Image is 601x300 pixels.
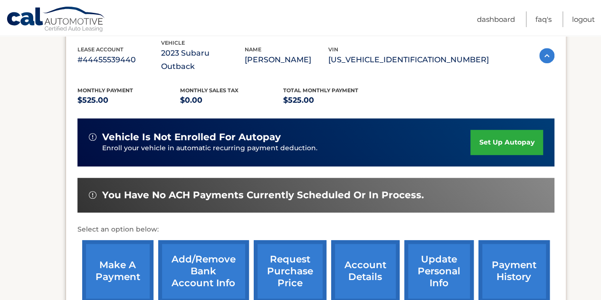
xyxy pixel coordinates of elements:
[102,143,471,154] p: Enroll your vehicle in automatic recurring payment deduction.
[245,46,261,53] span: name
[572,11,595,27] a: Logout
[283,94,386,107] p: $525.00
[470,130,543,155] a: set up autopay
[89,133,96,141] img: alert-white.svg
[89,191,96,199] img: alert-white.svg
[539,48,554,63] img: accordion-active.svg
[180,94,283,107] p: $0.00
[77,224,554,235] p: Select an option below:
[328,53,489,67] p: [US_VEHICLE_IDENTIFICATION_NUMBER]
[102,189,424,201] span: You have no ACH payments currently scheduled or in process.
[77,94,181,107] p: $525.00
[77,46,124,53] span: lease account
[283,87,358,94] span: Total Monthly Payment
[477,11,515,27] a: Dashboard
[77,53,161,67] p: #44455539440
[328,46,338,53] span: vin
[245,53,328,67] p: [PERSON_NAME]
[6,6,106,34] a: Cal Automotive
[77,87,133,94] span: Monthly Payment
[535,11,552,27] a: FAQ's
[161,47,245,73] p: 2023 Subaru Outback
[102,131,281,143] span: vehicle is not enrolled for autopay
[161,39,185,46] span: vehicle
[180,87,238,94] span: Monthly sales Tax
